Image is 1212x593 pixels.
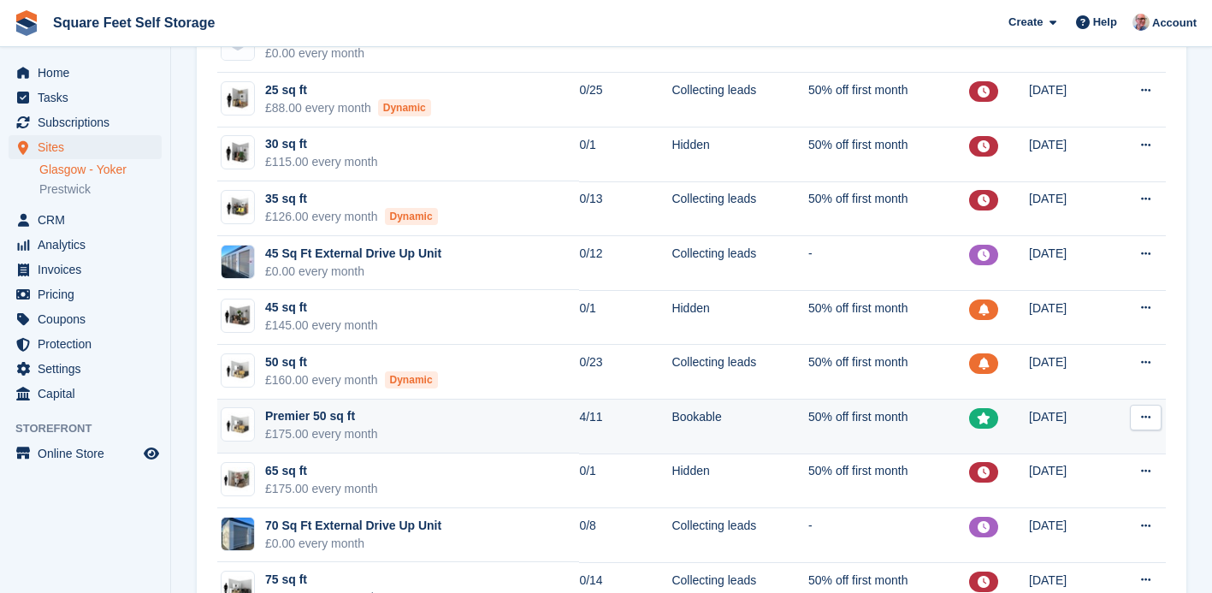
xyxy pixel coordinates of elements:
div: Dynamic [385,371,438,388]
span: Help [1093,14,1117,31]
span: CRM [38,208,140,232]
td: - [808,236,969,291]
a: Glasgow - Yoker [39,162,162,178]
a: menu [9,110,162,134]
td: [DATE] [1029,73,1108,127]
a: menu [9,135,162,159]
td: [DATE] [1029,400,1108,454]
div: £126.00 every month [265,208,438,226]
span: Storefront [15,420,170,437]
span: Sites [38,135,140,159]
a: Square Feet Self Storage [46,9,222,37]
td: Collecting leads [671,508,808,563]
div: £115.00 every month [265,153,378,171]
td: [DATE] [1029,127,1108,182]
span: Create [1008,14,1043,31]
img: 30-sqft-unit.jpg [222,140,254,165]
a: menu [9,332,162,356]
td: 0/12 [579,236,671,291]
div: Dynamic [378,99,431,116]
img: 50-sqft-unit.jpg [222,412,254,437]
div: 75 sq ft [265,571,378,589]
div: £145.00 every month [265,317,378,335]
td: 0/13 [579,181,671,236]
td: [DATE] [1029,181,1108,236]
img: 40-sqft-unit.jpg [222,304,254,329]
td: Hidden [671,454,808,508]
span: Pricing [38,282,140,306]
a: menu [9,208,162,232]
img: stora-icon-8386f47178a22dfd0bd8f6a31ec36ba5ce8667c1dd55bd0f319d3a0aa187defe.svg [14,10,39,36]
span: Capital [38,382,140,406]
div: £160.00 every month [265,371,438,389]
div: 50 sq ft [265,353,438,371]
div: 45 sq ft [265,299,378,317]
td: 0/1 [579,290,671,345]
div: 70 Sq Ft External Drive Up Unit [265,517,441,535]
td: 50% off first month [808,181,969,236]
span: Tasks [38,86,140,110]
span: Account [1152,15,1197,32]
td: Collecting leads [671,73,808,127]
td: Hidden [671,290,808,345]
td: Bookable [671,400,808,454]
img: David Greer [1132,14,1150,31]
div: 35 sq ft [265,190,438,208]
img: 50-sqft-unit.jpg [222,358,254,382]
span: Settings [38,357,140,381]
div: £88.00 every month [265,99,431,117]
td: 4/11 [579,400,671,454]
div: Dynamic [385,208,438,225]
span: Coupons [38,307,140,331]
img: 35-sqft-unit.jpg [222,195,254,220]
td: Hidden [671,127,808,182]
td: [DATE] [1029,508,1108,563]
div: £0.00 every month [265,263,441,281]
td: Collecting leads [671,236,808,291]
div: £175.00 every month [265,425,378,443]
td: 0/1 [579,127,671,182]
td: 50% off first month [808,73,969,127]
a: menu [9,258,162,282]
span: Analytics [38,233,140,257]
div: 25 sq ft [265,81,431,99]
a: Preview store [141,443,162,464]
div: 45 Sq Ft External Drive Up Unit [265,245,441,263]
a: menu [9,357,162,381]
td: [DATE] [1029,454,1108,508]
span: Protection [38,332,140,356]
a: Prestwick [39,181,162,198]
span: Home [38,61,140,85]
td: 0/1 [579,454,671,508]
td: Collecting leads [671,181,808,236]
td: 50% off first month [808,290,969,345]
span: Subscriptions [38,110,140,134]
td: [DATE] [1029,345,1108,400]
div: £0.00 every month [265,535,441,553]
div: 30 sq ft [265,135,378,153]
td: Collecting leads [671,345,808,400]
td: 50% off first month [808,400,969,454]
span: Online Store [38,442,140,466]
a: menu [9,442,162,466]
td: - [808,508,969,563]
td: [DATE] [1029,290,1108,345]
div: Premier 50 sq ft [265,407,378,425]
div: £175.00 every month [265,480,378,498]
a: menu [9,61,162,85]
td: 0/8 [579,508,671,563]
div: 65 sq ft [265,462,378,480]
img: 25-sqft-unit.jpg [222,86,254,111]
td: 50% off first month [808,127,969,182]
a: menu [9,382,162,406]
td: [DATE] [1029,236,1108,291]
td: 50% off first month [808,345,969,400]
a: menu [9,282,162,306]
td: 0/23 [579,345,671,400]
span: Invoices [38,258,140,282]
img: IMG_4402.jpeg [222,246,254,278]
img: IMG_4399.jpeg [222,518,254,550]
a: menu [9,86,162,110]
td: 50% off first month [808,454,969,508]
td: 0/25 [579,73,671,127]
